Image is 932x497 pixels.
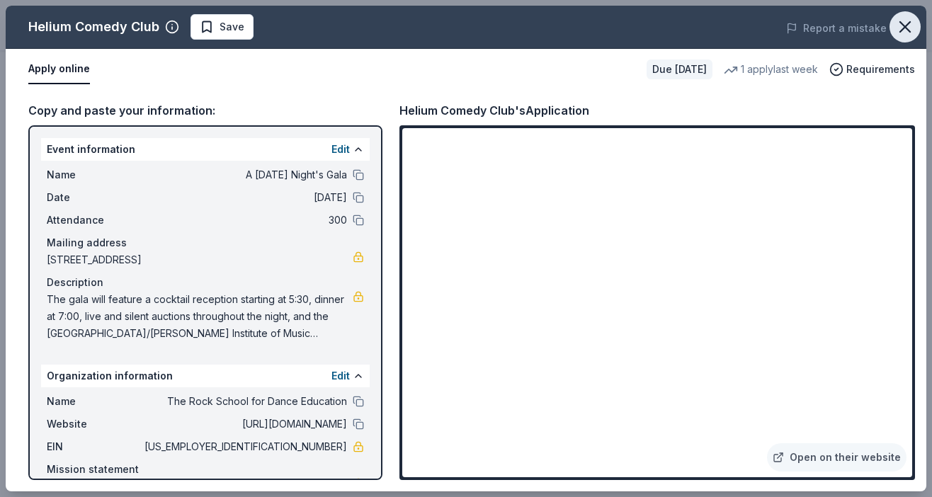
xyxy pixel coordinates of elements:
[331,367,350,384] button: Edit
[142,393,347,410] span: The Rock School for Dance Education
[28,55,90,84] button: Apply online
[47,251,353,268] span: [STREET_ADDRESS]
[647,59,712,79] div: Due [DATE]
[47,166,142,183] span: Name
[399,101,589,120] div: Helium Comedy Club's Application
[47,461,364,478] div: Mission statement
[220,18,244,35] span: Save
[846,61,915,78] span: Requirements
[829,61,915,78] button: Requirements
[28,101,382,120] div: Copy and paste your information:
[724,61,818,78] div: 1 apply last week
[41,138,370,161] div: Event information
[47,291,353,342] span: The gala will feature a cocktail reception starting at 5:30, dinner at 7:00, live and silent auct...
[47,393,142,410] span: Name
[28,16,159,38] div: Helium Comedy Club
[47,274,364,291] div: Description
[47,234,364,251] div: Mailing address
[47,189,142,206] span: Date
[767,443,907,472] a: Open on their website
[142,416,347,433] span: [URL][DOMAIN_NAME]
[191,14,254,40] button: Save
[142,166,347,183] span: A [DATE] Night's Gala
[786,20,887,37] button: Report a mistake
[47,416,142,433] span: Website
[41,365,370,387] div: Organization information
[331,141,350,158] button: Edit
[142,438,347,455] span: [US_EMPLOYER_IDENTIFICATION_NUMBER]
[47,212,142,229] span: Attendance
[142,189,347,206] span: [DATE]
[142,212,347,229] span: 300
[47,438,142,455] span: EIN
